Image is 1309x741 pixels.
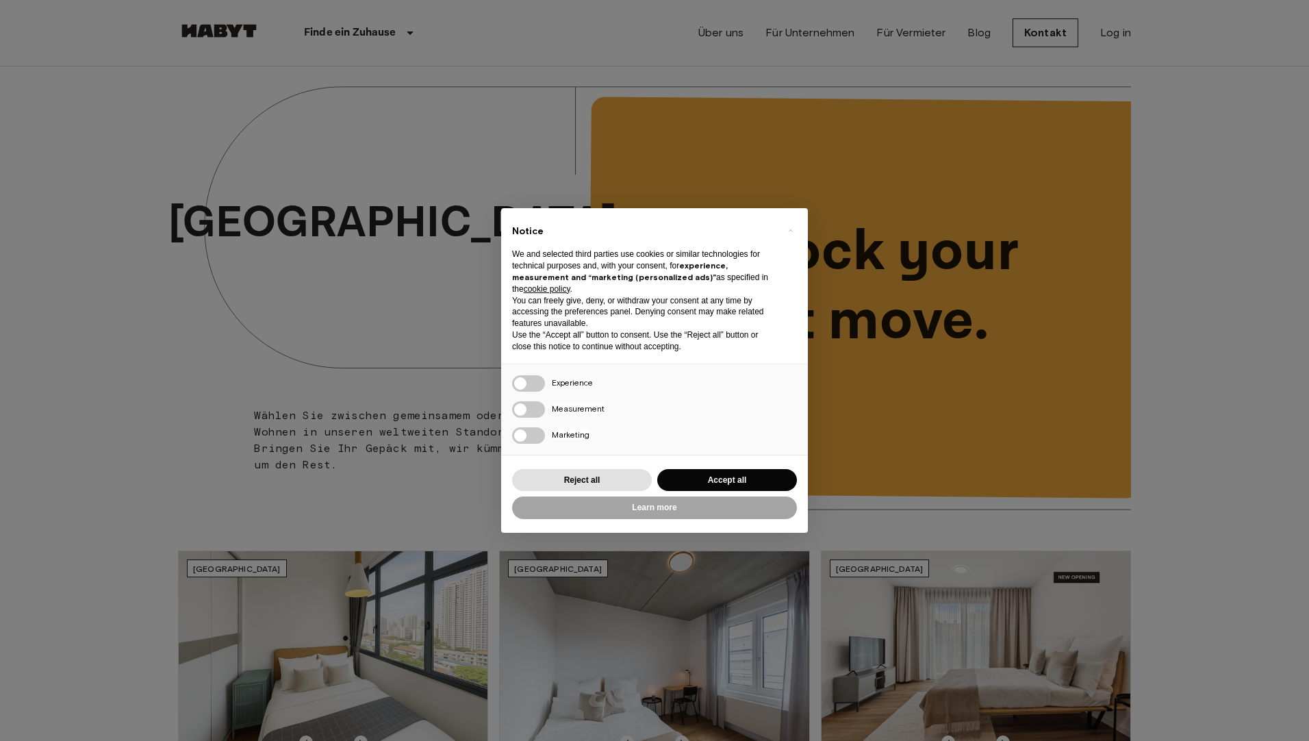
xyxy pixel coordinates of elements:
h2: Notice [512,225,775,238]
p: Use the “Accept all” button to consent. Use the “Reject all” button or close this notice to conti... [512,329,775,353]
a: cookie policy [524,284,570,294]
button: Learn more [512,497,797,519]
span: Experience [552,377,593,388]
strong: experience, measurement and “marketing (personalized ads)” [512,260,728,282]
p: You can freely give, deny, or withdraw your consent at any time by accessing the preferences pane... [512,295,775,329]
button: Reject all [512,469,652,492]
span: × [788,222,793,238]
p: We and selected third parties use cookies or similar technologies for technical purposes and, wit... [512,249,775,294]
span: Measurement [552,403,605,414]
button: Accept all [657,469,797,492]
span: Marketing [552,429,589,440]
button: Close this notice [779,219,801,241]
